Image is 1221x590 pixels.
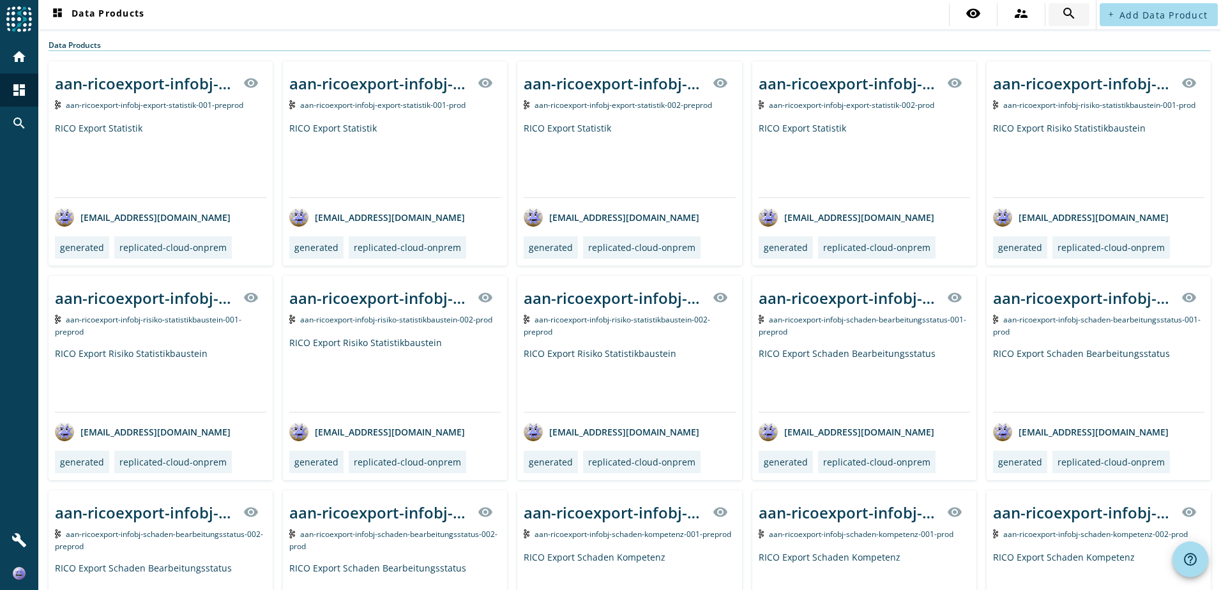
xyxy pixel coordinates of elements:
[289,208,465,227] div: [EMAIL_ADDRESS][DOMAIN_NAME]
[769,529,953,540] span: Kafka Topic: aan-ricoexport-infobj-schaden-kompetenz-001-prod
[769,100,934,110] span: Kafka Topic: aan-ricoexport-infobj-export-statistik-002-prod
[60,456,104,468] div: generated
[55,347,266,412] div: RICO Export Risiko Statistikbaustein
[11,116,27,131] mat-icon: search
[294,456,338,468] div: generated
[50,7,65,22] mat-icon: dashboard
[759,315,764,324] img: Kafka Topic: aan-ricoexport-infobj-schaden-bearbeitungsstatus-001-preprod
[60,241,104,253] div: generated
[1181,290,1197,305] mat-icon: visibility
[1003,529,1188,540] span: Kafka Topic: aan-ricoexport-infobj-schaden-kompetenz-002-prod
[6,6,32,32] img: spoud-logo.svg
[993,347,1204,412] div: RICO Export Schaden Bearbeitungsstatus
[243,504,259,520] mat-icon: visibility
[55,529,61,538] img: Kafka Topic: aan-ricoexport-infobj-schaden-bearbeitungsstatus-002-preprod
[759,422,778,441] img: avatar
[1181,504,1197,520] mat-icon: visibility
[289,315,295,324] img: Kafka Topic: aan-ricoexport-infobj-risiko-statistikbaustein-002-prod
[289,502,470,523] div: aan-ricoexport-infobj-schaden-bearbeitungsstatus-002-_stage_
[993,208,1012,227] img: avatar
[713,290,728,305] mat-icon: visibility
[354,456,461,468] div: replicated-cloud-onprem
[478,504,493,520] mat-icon: visibility
[966,6,981,21] mat-icon: visibility
[300,100,466,110] span: Kafka Topic: aan-ricoexport-infobj-export-statistik-001-prod
[759,314,967,337] span: Kafka Topic: aan-ricoexport-infobj-schaden-bearbeitungsstatus-001-preprod
[50,7,144,22] span: Data Products
[823,456,930,468] div: replicated-cloud-onprem
[55,208,74,227] img: avatar
[823,241,930,253] div: replicated-cloud-onprem
[993,502,1174,523] div: aan-ricoexport-infobj-schaden-kompetenz-002-_stage_
[524,422,543,441] img: avatar
[993,73,1174,94] div: aan-ricoexport-infobj-risiko-statistikbaustein-001-_stage_
[119,456,227,468] div: replicated-cloud-onprem
[764,456,808,468] div: generated
[1058,241,1165,253] div: replicated-cloud-onprem
[524,314,710,337] span: Kafka Topic: aan-ricoexport-infobj-risiko-statistikbaustein-002-preprod
[11,533,27,548] mat-icon: build
[993,208,1169,227] div: [EMAIL_ADDRESS][DOMAIN_NAME]
[1058,456,1165,468] div: replicated-cloud-onprem
[289,100,295,109] img: Kafka Topic: aan-ricoexport-infobj-export-statistik-001-prod
[11,82,27,98] mat-icon: dashboard
[998,241,1042,253] div: generated
[759,73,939,94] div: aan-ricoexport-infobj-export-statistik-002-_stage_
[55,314,241,337] span: Kafka Topic: aan-ricoexport-infobj-risiko-statistikbaustein-001-preprod
[535,100,712,110] span: Kafka Topic: aan-ricoexport-infobj-export-statistik-002-preprod
[55,502,236,523] div: aan-ricoexport-infobj-schaden-bearbeitungsstatus-002-_stage_
[535,529,731,540] span: Kafka Topic: aan-ricoexport-infobj-schaden-kompetenz-001-preprod
[1181,75,1197,91] mat-icon: visibility
[55,422,74,441] img: avatar
[1013,6,1029,21] mat-icon: supervisor_account
[1100,3,1218,26] button: Add Data Product
[759,502,939,523] div: aan-ricoexport-infobj-schaden-kompetenz-001-_stage_
[947,75,962,91] mat-icon: visibility
[289,529,497,552] span: Kafka Topic: aan-ricoexport-infobj-schaden-bearbeitungsstatus-002-prod
[759,122,970,197] div: RICO Export Statistik
[1183,552,1198,567] mat-icon: help_outline
[55,73,236,94] div: aan-ricoexport-infobj-export-statistik-001-_stage_
[993,122,1204,197] div: RICO Export Risiko Statistikbaustein
[1003,100,1195,110] span: Kafka Topic: aan-ricoexport-infobj-risiko-statistikbaustein-001-prod
[289,287,470,308] div: aan-ricoexport-infobj-risiko-statistikbaustein-002-_stage_
[759,208,778,227] img: avatar
[289,208,308,227] img: avatar
[947,290,962,305] mat-icon: visibility
[119,241,227,253] div: replicated-cloud-onprem
[529,456,573,468] div: generated
[55,208,231,227] div: [EMAIL_ADDRESS][DOMAIN_NAME]
[55,529,263,552] span: Kafka Topic: aan-ricoexport-infobj-schaden-bearbeitungsstatus-002-preprod
[55,100,61,109] img: Kafka Topic: aan-ricoexport-infobj-export-statistik-001-preprod
[524,73,704,94] div: aan-ricoexport-infobj-export-statistik-002-_stage_
[764,241,808,253] div: generated
[354,241,461,253] div: replicated-cloud-onprem
[947,504,962,520] mat-icon: visibility
[478,290,493,305] mat-icon: visibility
[588,456,695,468] div: replicated-cloud-onprem
[294,241,338,253] div: generated
[1119,9,1208,21] span: Add Data Product
[243,290,259,305] mat-icon: visibility
[993,422,1169,441] div: [EMAIL_ADDRESS][DOMAIN_NAME]
[759,208,934,227] div: [EMAIL_ADDRESS][DOMAIN_NAME]
[759,100,764,109] img: Kafka Topic: aan-ricoexport-infobj-export-statistik-002-prod
[289,73,470,94] div: aan-ricoexport-infobj-export-statistik-001-_stage_
[13,567,26,580] img: 26a33c5f5886111b138cbb3a54b46891
[524,122,735,197] div: RICO Export Statistik
[759,347,970,412] div: RICO Export Schaden Bearbeitungsstatus
[759,287,939,308] div: aan-ricoexport-infobj-schaden-bearbeitungsstatus-001-_stage_
[713,504,728,520] mat-icon: visibility
[55,315,61,324] img: Kafka Topic: aan-ricoexport-infobj-risiko-statistikbaustein-001-preprod
[588,241,695,253] div: replicated-cloud-onprem
[993,314,1201,337] span: Kafka Topic: aan-ricoexport-infobj-schaden-bearbeitungsstatus-001-prod
[993,422,1012,441] img: avatar
[524,208,543,227] img: avatar
[289,422,308,441] img: avatar
[993,287,1174,308] div: aan-ricoexport-infobj-schaden-bearbeitungsstatus-001-_stage_
[55,122,266,197] div: RICO Export Statistik
[998,456,1042,468] div: generated
[300,314,492,325] span: Kafka Topic: aan-ricoexport-infobj-risiko-statistikbaustein-002-prod
[993,100,999,109] img: Kafka Topic: aan-ricoexport-infobj-risiko-statistikbaustein-001-prod
[289,122,501,197] div: RICO Export Statistik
